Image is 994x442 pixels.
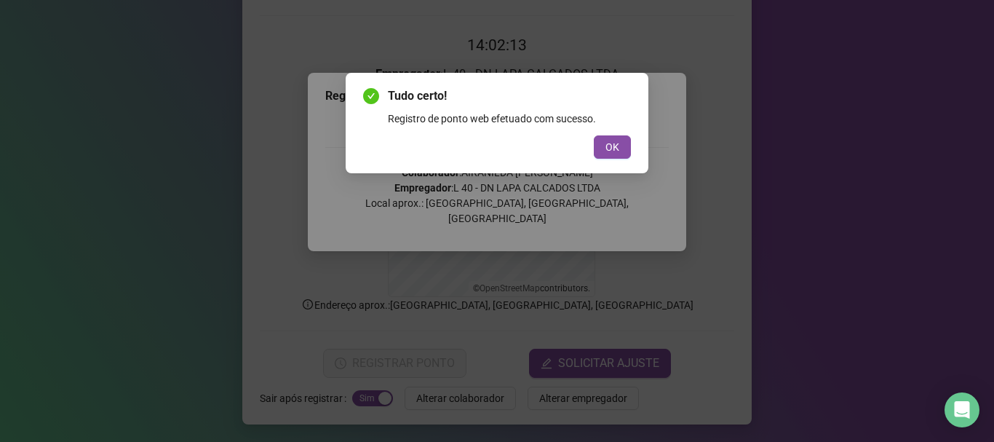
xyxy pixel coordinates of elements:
[388,87,631,105] span: Tudo certo!
[363,88,379,104] span: check-circle
[594,135,631,159] button: OK
[388,111,631,127] div: Registro de ponto web efetuado com sucesso.
[945,392,979,427] div: Open Intercom Messenger
[605,139,619,155] span: OK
